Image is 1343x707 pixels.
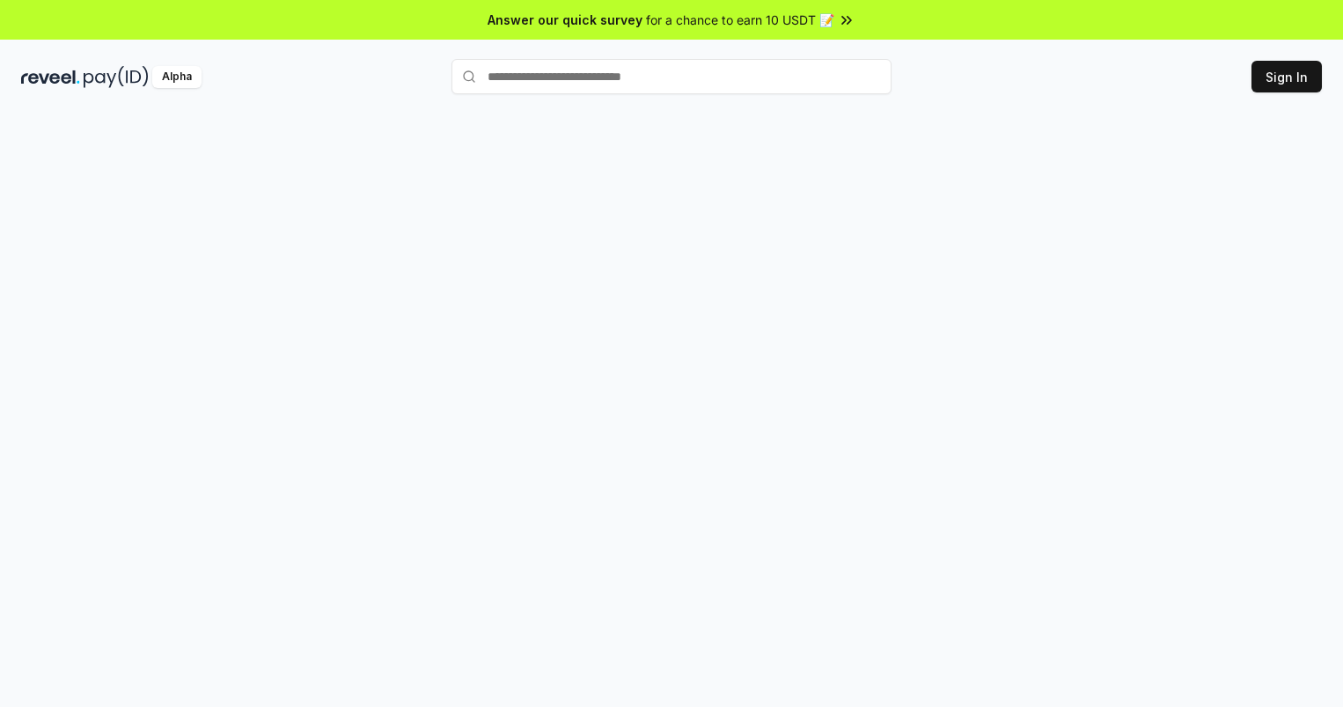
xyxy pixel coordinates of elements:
button: Sign In [1251,61,1322,92]
img: reveel_dark [21,66,80,88]
img: pay_id [84,66,149,88]
div: Alpha [152,66,202,88]
span: Answer our quick survey [488,11,642,29]
span: for a chance to earn 10 USDT 📝 [646,11,834,29]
